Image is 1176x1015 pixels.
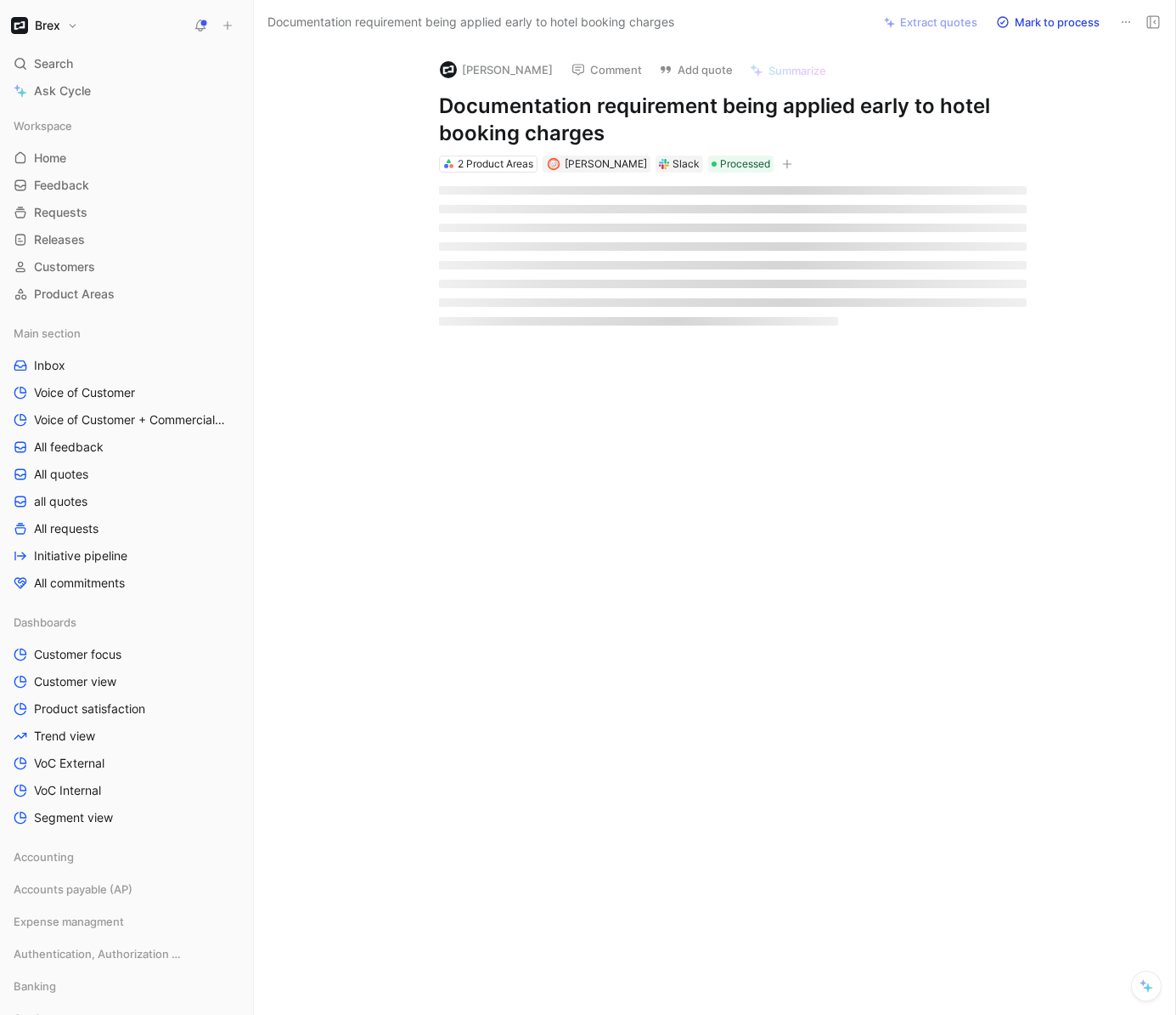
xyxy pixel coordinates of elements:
[7,434,246,460] a: All feedback
[440,61,457,78] img: logo
[708,156,774,173] div: Processed
[7,113,246,139] div: Workspace
[7,610,246,635] div: Dashboards
[7,844,246,875] div: Accounting
[439,93,1027,147] h1: Documentation requirement being applied early to hotel booking charges
[7,973,246,999] div: Banking
[34,258,95,275] span: Customers
[742,59,834,82] button: Summarize
[7,78,246,104] a: Ask Cycle
[7,14,82,37] button: BrexBrex
[14,614,76,631] span: Dashboards
[651,58,740,82] button: Add quote
[7,805,246,831] a: Segment view
[34,81,91,101] span: Ask Cycle
[458,156,533,173] div: 2 Product Areas
[34,575,125,592] span: All commitments
[720,156,770,173] span: Processed
[7,320,246,596] div: Main sectionInboxVoice of CustomerVoice of Customer + Commercial NRR FeedbackAll feedbackAll quot...
[876,10,985,34] button: Extract quotes
[34,547,127,564] span: Initiative pipeline
[14,945,183,962] span: Authentication, Authorization & Auditing
[34,54,73,74] span: Search
[34,204,87,221] span: Requests
[34,673,116,690] span: Customer view
[7,516,246,542] a: All requests
[34,150,66,167] span: Home
[7,642,246,667] a: Customer focus
[7,751,246,776] a: VoC External
[34,520,98,537] span: All requests
[35,18,60,33] h1: Brex
[7,380,246,405] a: Voice of Customer
[14,325,81,342] span: Main section
[7,281,246,307] a: Product Areas
[14,913,124,930] span: Expense managment
[7,145,246,171] a: Home
[7,876,246,902] div: Accounts payable (AP)
[7,407,246,433] a: Voice of Customer + Commercial NRR Feedback
[7,909,246,939] div: Expense managment
[564,58,650,82] button: Comment
[7,941,246,967] div: Authentication, Authorization & Auditing
[34,357,65,374] span: Inbox
[34,646,121,663] span: Customer focus
[7,254,246,280] a: Customers
[11,17,28,34] img: Brex
[7,227,246,252] a: Releases
[267,12,674,32] span: Documentation requirement being applied early to hotel booking charges
[7,973,246,1004] div: Banking
[34,411,228,428] span: Voice of Customer + Commercial NRR Feedback
[7,723,246,749] a: Trend view
[34,466,88,483] span: All quotes
[549,159,559,168] img: avatar
[7,610,246,831] div: DashboardsCustomer focusCustomer viewProduct satisfactionTrend viewVoC ExternalVoC InternalSegmen...
[7,844,246,870] div: Accounting
[565,157,647,170] span: [PERSON_NAME]
[768,63,826,78] span: Summarize
[432,57,560,82] button: logo[PERSON_NAME]
[7,489,246,514] a: all quotes
[7,909,246,934] div: Expense managment
[7,353,246,378] a: Inbox
[672,156,700,173] div: Slack
[14,848,74,865] span: Accounting
[34,493,87,510] span: all quotes
[7,696,246,722] a: Product satisfaction
[988,10,1107,34] button: Mark to process
[34,728,95,745] span: Trend view
[34,286,115,303] span: Product Areas
[34,755,104,772] span: VoC External
[7,876,246,907] div: Accounts payable (AP)
[14,881,132,898] span: Accounts payable (AP)
[7,941,246,972] div: Authentication, Authorization & Auditing
[34,782,101,799] span: VoC Internal
[34,439,104,456] span: All feedback
[7,462,246,487] a: All quotes
[34,700,145,717] span: Product satisfaction
[34,231,85,248] span: Releases
[7,320,246,346] div: Main section
[7,173,246,198] a: Feedback
[7,200,246,225] a: Requests
[7,778,246,803] a: VoC Internal
[34,809,113,826] span: Segment view
[14,117,72,134] span: Workspace
[14,978,56,995] span: Banking
[7,51,246,77] div: Search
[34,384,135,401] span: Voice of Customer
[7,570,246,596] a: All commitments
[7,543,246,569] a: Initiative pipeline
[34,177,89,194] span: Feedback
[7,669,246,695] a: Customer view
